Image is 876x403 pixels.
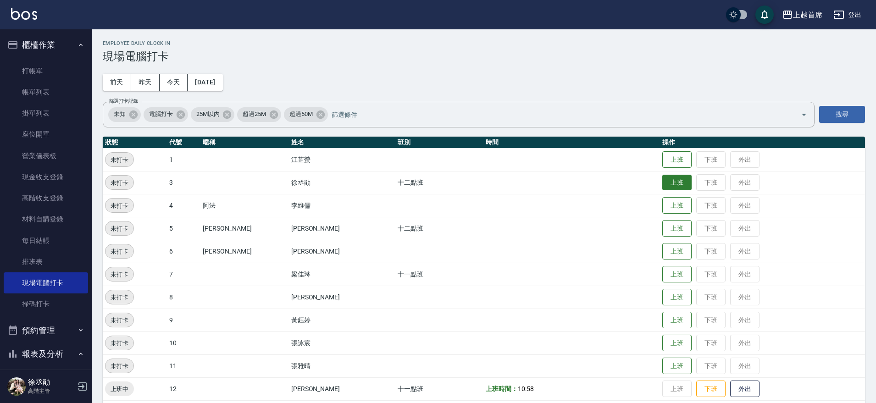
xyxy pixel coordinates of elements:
[830,6,865,23] button: 登出
[289,171,395,194] td: 徐丞勛
[289,309,395,331] td: 黃鈺婷
[4,145,88,166] a: 營業儀表板
[395,217,484,240] td: 十二點班
[4,272,88,293] a: 現場電腦打卡
[662,358,692,375] button: 上班
[289,194,395,217] td: 李維儒
[191,110,225,119] span: 25M以內
[662,243,692,260] button: 上班
[662,151,692,168] button: 上班
[4,188,88,209] a: 高階收支登錄
[105,178,133,188] span: 未打卡
[4,209,88,230] a: 材料自購登錄
[696,381,726,397] button: 下班
[289,217,395,240] td: [PERSON_NAME]
[797,107,811,122] button: Open
[289,331,395,354] td: 張詠宸
[730,381,760,397] button: 外出
[105,361,133,371] span: 未打卡
[4,370,88,391] a: 報表目錄
[167,148,200,171] td: 1
[4,230,88,251] a: 每日結帳
[105,338,133,348] span: 未打卡
[105,315,133,325] span: 未打卡
[483,137,660,149] th: 時間
[662,312,692,329] button: 上班
[105,224,133,233] span: 未打卡
[167,171,200,194] td: 3
[109,98,138,105] label: 篩選打卡記錄
[660,137,865,149] th: 操作
[4,103,88,124] a: 掛單列表
[200,240,289,263] td: [PERSON_NAME]
[4,33,88,57] button: 櫃檯作業
[188,74,222,91] button: [DATE]
[4,319,88,342] button: 預約管理
[103,74,131,91] button: 前天
[200,137,289,149] th: 暱稱
[167,263,200,286] td: 7
[4,293,88,315] a: 掃碼打卡
[11,8,37,20] img: Logo
[395,137,484,149] th: 班別
[4,342,88,366] button: 報表及分析
[755,6,774,24] button: save
[167,377,200,400] td: 12
[4,166,88,188] a: 現金收支登錄
[160,74,188,91] button: 今天
[108,110,131,119] span: 未知
[131,74,160,91] button: 昨天
[662,220,692,237] button: 上班
[4,61,88,82] a: 打帳單
[4,251,88,272] a: 排班表
[289,137,395,149] th: 姓名
[105,270,133,279] span: 未打卡
[289,354,395,377] td: 張雅晴
[518,385,534,392] span: 10:58
[819,106,865,123] button: 搜尋
[289,286,395,309] td: [PERSON_NAME]
[144,107,188,122] div: 電腦打卡
[103,137,167,149] th: 狀態
[103,40,865,46] h2: Employee Daily Clock In
[167,286,200,309] td: 8
[144,110,178,119] span: 電腦打卡
[7,377,26,396] img: Person
[167,354,200,377] td: 11
[662,175,692,191] button: 上班
[167,217,200,240] td: 5
[662,197,692,214] button: 上班
[662,289,692,306] button: 上班
[167,240,200,263] td: 6
[395,377,484,400] td: 十一點班
[28,378,75,387] h5: 徐丞勛
[103,50,865,63] h3: 現場電腦打卡
[28,387,75,395] p: 高階主管
[329,106,785,122] input: 篩選條件
[4,82,88,103] a: 帳單列表
[793,9,822,21] div: 上越首席
[237,110,272,119] span: 超過25M
[289,377,395,400] td: [PERSON_NAME]
[289,240,395,263] td: [PERSON_NAME]
[167,137,200,149] th: 代號
[105,201,133,210] span: 未打卡
[167,194,200,217] td: 4
[486,385,518,392] b: 上班時間：
[395,171,484,194] td: 十二點班
[105,384,134,394] span: 上班中
[108,107,141,122] div: 未知
[191,107,235,122] div: 25M以內
[778,6,826,24] button: 上越首席
[167,331,200,354] td: 10
[662,266,692,283] button: 上班
[105,293,133,302] span: 未打卡
[200,217,289,240] td: [PERSON_NAME]
[167,309,200,331] td: 9
[200,194,289,217] td: 阿法
[4,124,88,145] a: 座位開單
[105,247,133,256] span: 未打卡
[284,107,328,122] div: 超過50M
[395,263,484,286] td: 十一點班
[105,155,133,165] span: 未打卡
